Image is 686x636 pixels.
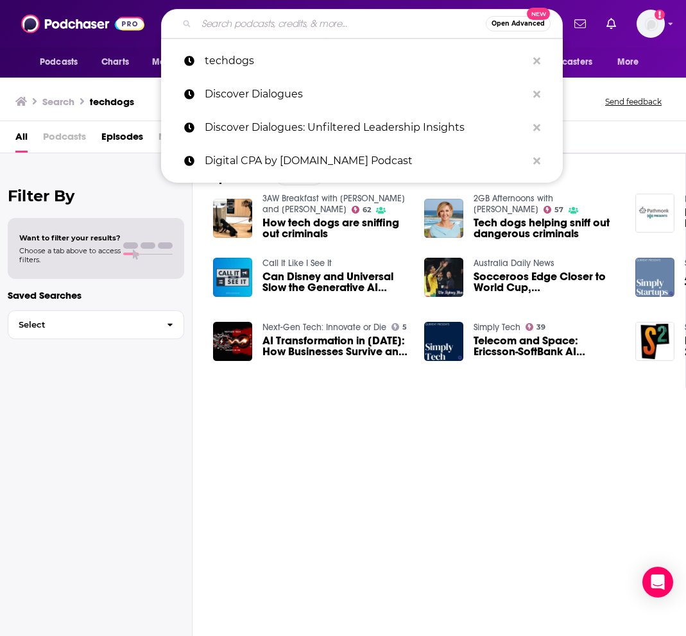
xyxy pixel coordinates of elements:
[522,50,611,74] button: open menu
[642,567,673,598] div: Open Intercom Messenger
[262,271,409,293] a: Can Disney and Universal Slow the Generative AI Takeover?
[213,322,252,361] img: AI Transformation in 2025: How Businesses Survive and Thrive Through Rapid Technological Innovati...
[601,13,621,35] a: Show notifications dropdown
[161,9,563,38] div: Search podcasts, credits, & more...
[424,322,463,361] img: Telecom and Space: Ericsson-SoftBank AI Partnership and Virtual ISS Robotics
[93,50,137,74] a: Charts
[8,187,184,205] h2: Filter By
[608,50,655,74] button: open menu
[42,96,74,108] h3: Search
[617,53,639,71] span: More
[486,16,551,31] button: Open AdvancedNew
[554,207,563,213] span: 57
[474,271,620,293] a: Socceroos Edge Closer to World Cup, Australia's Job Market Surges, NSW School Principals Face Vio...
[402,324,407,330] span: 5
[352,206,372,213] a: 62
[363,207,371,213] span: 62
[424,199,463,238] img: Tech dogs helping sniff out dangerous criminals
[637,10,665,38] img: User Profile
[161,144,563,178] a: Digital CPA by [DOMAIN_NAME] Podcast
[143,50,214,74] button: open menu
[526,323,546,331] a: 39
[474,258,554,269] a: Australia Daily News
[15,126,28,153] a: All
[391,323,407,331] a: 5
[152,53,198,71] span: Monitoring
[544,206,564,213] a: 57
[161,44,563,78] a: techdogs
[21,12,144,36] img: Podchaser - Follow, Share and Rate Podcasts
[527,8,550,20] span: New
[262,335,409,357] a: AI Transformation in 2025: How Businesses Survive and Thrive Through Rapid Technological Innovati...
[8,310,184,339] button: Select
[635,194,674,233] img: Revolutionizing B2B Marketing Through Storytelling | Vikram Ghatge from Tech Dogs
[101,126,143,153] a: Episodes
[205,111,527,144] p: Discover Dialogues: Unfiltered Leadership Insights
[262,322,386,333] a: Next-Gen Tech: Innovate or Die
[161,78,563,111] a: Discover Dialogues
[161,111,563,144] a: Discover Dialogues: Unfiltered Leadership Insights
[205,144,527,178] p: Digital CPA by CPA.com Podcast
[213,258,252,297] img: Can Disney and Universal Slow the Generative AI Takeover?
[8,289,184,301] p: Saved Searches
[19,233,121,242] span: Want to filter your results?
[262,193,405,215] a: 3AW Breakfast with Ross and Russel
[205,78,527,111] p: Discover Dialogues
[474,322,520,333] a: Simply Tech
[196,13,486,34] input: Search podcasts, credits, & more...
[19,246,121,264] span: Choose a tab above to access filters.
[474,271,620,293] span: Socceroos Edge Closer to World Cup, [GEOGRAPHIC_DATA]'s Job Market Surges, [GEOGRAPHIC_DATA] Scho...
[31,50,94,74] button: open menu
[424,258,463,297] img: Socceroos Edge Closer to World Cup, Australia's Job Market Surges, NSW School Principals Face Vio...
[159,126,202,153] span: Networks
[262,217,409,239] a: How tech dogs are sniffing out criminals
[536,324,545,330] span: 39
[492,21,545,27] span: Open Advanced
[474,335,620,357] a: Telecom and Space: Ericsson-SoftBank AI Partnership and Virtual ISS Robotics
[262,258,332,269] a: Call It Like I See It
[655,10,665,20] svg: Add a profile image
[101,53,129,71] span: Charts
[637,10,665,38] button: Show profile menu
[8,321,157,329] span: Select
[601,96,665,107] button: Send feedback
[635,322,674,361] img: Der SHOCK2 Wochenstart 28.2025.343
[635,258,674,297] img: AI Innovations: Transforming Medicine, Security, and Public Safety
[569,13,591,35] a: Show notifications dropdown
[637,10,665,38] span: Logged in as kkitamorn
[474,193,553,215] a: 2GB Afternoons with Michael McLaren
[262,335,409,357] span: AI Transformation in [DATE]: How Businesses Survive and Thrive Through Rapid Technological Innova...
[205,44,527,78] p: techdogs
[90,96,134,108] h3: techdogs
[40,53,78,71] span: Podcasts
[474,217,620,239] a: Tech dogs helping sniff out dangerous criminals
[213,199,252,238] img: How tech dogs are sniffing out criminals
[43,126,86,153] span: Podcasts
